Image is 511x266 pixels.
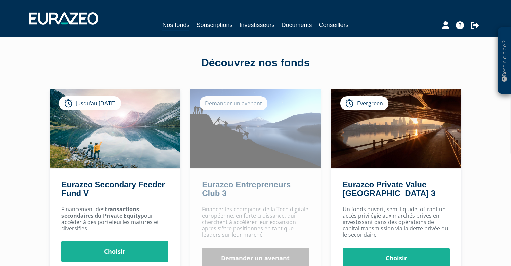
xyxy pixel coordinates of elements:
[340,96,388,110] div: Evergreen
[343,180,435,198] a: Eurazeo Private Value [GEOGRAPHIC_DATA] 3
[501,31,508,91] p: Besoin d'aide ?
[343,206,450,238] p: Un fonds ouvert, semi liquide, offrant un accès privilégié aux marchés privés en investissant dan...
[59,96,121,110] div: Jusqu’au [DATE]
[162,20,189,31] a: Nos fonds
[200,96,267,110] div: Demander un avenant
[61,205,141,219] strong: transactions secondaires du Private Equity
[239,20,274,30] a: Investisseurs
[196,20,232,30] a: Souscriptions
[190,89,321,168] img: Eurazeo Entrepreneurs Club 3
[61,180,165,198] a: Eurazeo Secondary Feeder Fund V
[61,241,169,262] a: Choisir
[282,20,312,30] a: Documents
[29,12,98,25] img: 1732889491-logotype_eurazeo_blanc_rvb.png
[50,89,180,168] img: Eurazeo Secondary Feeder Fund V
[331,89,461,168] img: Eurazeo Private Value Europe 3
[61,206,169,232] p: Financement des pour accéder à des portefeuilles matures et diversifiés.
[64,55,447,71] div: Découvrez nos fonds
[202,180,291,198] a: Eurazeo Entrepreneurs Club 3
[202,206,309,238] p: Financer les champions de la Tech digitale européenne, en forte croissance, qui cherchent à accél...
[319,20,349,30] a: Conseillers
